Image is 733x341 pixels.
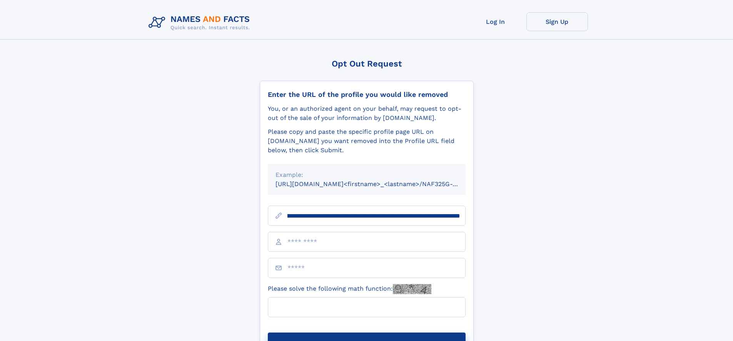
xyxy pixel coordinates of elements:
[276,170,458,180] div: Example:
[526,12,588,31] a: Sign Up
[145,12,256,33] img: Logo Names and Facts
[276,180,480,188] small: [URL][DOMAIN_NAME]<firstname>_<lastname>/NAF325G-xxxxxxxx
[268,127,466,155] div: Please copy and paste the specific profile page URL on [DOMAIN_NAME] you want removed into the Pr...
[465,12,526,31] a: Log In
[268,104,466,123] div: You, or an authorized agent on your behalf, may request to opt-out of the sale of your informatio...
[268,284,431,294] label: Please solve the following math function:
[268,90,466,99] div: Enter the URL of the profile you would like removed
[260,59,474,68] div: Opt Out Request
